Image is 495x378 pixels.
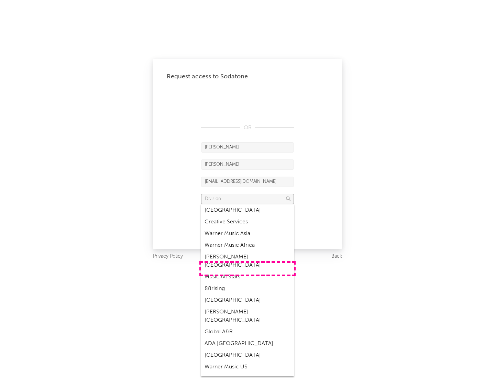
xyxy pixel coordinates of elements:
[201,228,294,240] div: Warner Music Asia
[201,294,294,306] div: [GEOGRAPHIC_DATA]
[201,216,294,228] div: Creative Services
[201,349,294,361] div: [GEOGRAPHIC_DATA]
[201,326,294,338] div: Global A&R
[201,204,294,216] div: [GEOGRAPHIC_DATA]
[201,124,294,132] div: OR
[201,306,294,326] div: [PERSON_NAME] [GEOGRAPHIC_DATA]
[201,194,294,204] input: Division
[201,338,294,349] div: ADA [GEOGRAPHIC_DATA]
[201,177,294,187] input: Email
[201,159,294,170] input: Last Name
[201,283,294,294] div: 88rising
[153,252,183,261] a: Privacy Policy
[201,361,294,373] div: Warner Music US
[201,251,294,271] div: [PERSON_NAME] [GEOGRAPHIC_DATA]
[201,271,294,283] div: Music All Stars
[201,240,294,251] div: Warner Music Africa
[201,142,294,153] input: First Name
[167,73,328,81] div: Request access to Sodatone
[331,252,342,261] a: Back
